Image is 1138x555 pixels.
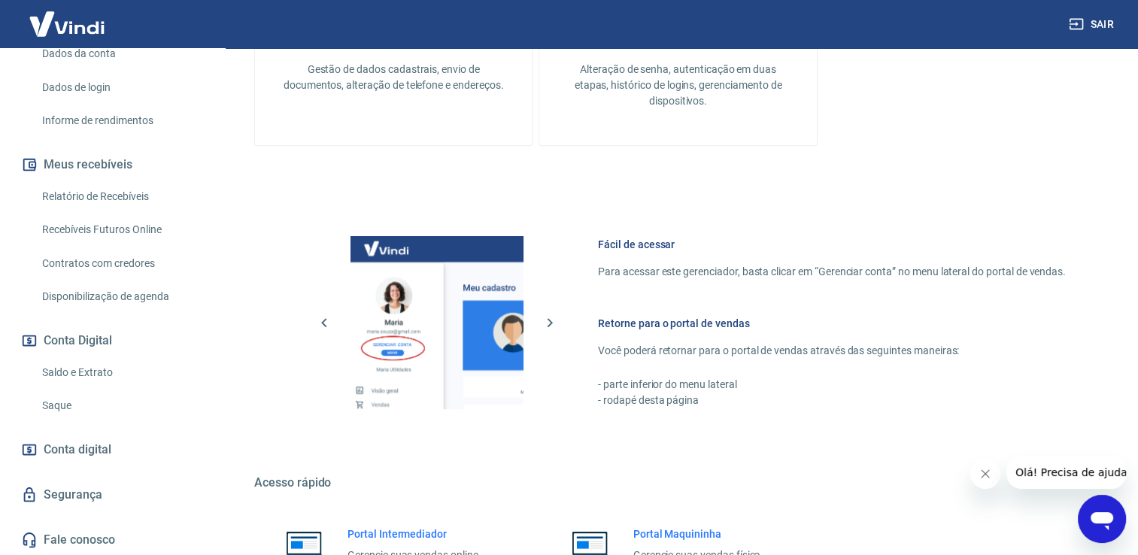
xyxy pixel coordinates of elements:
a: Saque [36,390,207,421]
h6: Retorne para o portal de vendas [598,316,1066,331]
button: Meus recebíveis [18,148,207,181]
a: Relatório de Recebíveis [36,181,207,212]
a: Disponibilização de agenda [36,281,207,312]
p: - parte inferior do menu lateral [598,377,1066,393]
iframe: Botão para abrir a janela de mensagens [1078,495,1126,543]
h5: Acesso rápido [254,475,1102,490]
span: Conta digital [44,439,111,460]
span: Olá! Precisa de ajuda? [9,11,126,23]
h6: Portal Maquininha [633,526,764,541]
button: Sair [1066,11,1120,38]
p: - rodapé desta página [598,393,1066,408]
a: Contratos com credores [36,248,207,279]
a: Recebíveis Futuros Online [36,214,207,245]
h6: Fácil de acessar [598,237,1066,252]
a: Saldo e Extrato [36,357,207,388]
p: Gestão de dados cadastrais, envio de documentos, alteração de telefone e endereços. [279,62,508,93]
a: Dados da conta [36,38,207,69]
a: Conta digital [18,433,207,466]
a: Informe de rendimentos [36,105,207,136]
img: Vindi [18,1,116,47]
h6: Portal Intermediador [347,526,481,541]
img: Imagem da dashboard mostrando o botão de gerenciar conta na sidebar no lado esquerdo [351,236,523,409]
a: Dados de login [36,72,207,103]
a: Segurança [18,478,207,511]
p: Para acessar este gerenciador, basta clicar em “Gerenciar conta” no menu lateral do portal de ven... [598,264,1066,280]
p: Você poderá retornar para o portal de vendas através das seguintes maneiras: [598,343,1066,359]
p: Alteração de senha, autenticação em duas etapas, histórico de logins, gerenciamento de dispositivos. [563,62,792,109]
iframe: Fechar mensagem [970,459,1000,489]
button: Conta Digital [18,324,207,357]
iframe: Mensagem da empresa [1006,456,1126,489]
